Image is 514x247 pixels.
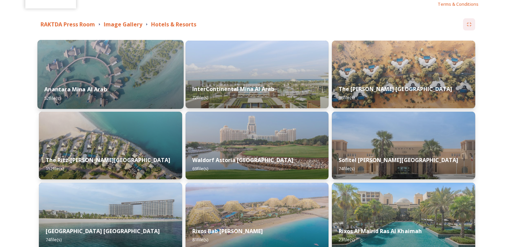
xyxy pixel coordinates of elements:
span: 152 file(s) [46,165,64,172]
strong: InterContinental Mina Al Arab [192,85,274,93]
img: ce6e5df5-bf95-4540-aab7-1bfb19ca7ac2.jpg [332,41,475,108]
strong: Hotels & Resorts [151,21,196,28]
span: 74 file(s) [46,237,62,243]
img: a9ebf5a1-172b-4e0c-a824-34c24c466fca.jpg [332,112,475,179]
strong: The [PERSON_NAME] [GEOGRAPHIC_DATA] [339,85,452,93]
span: 52 file(s) [44,95,60,101]
strong: Anantara Mina Al Arab [44,86,107,93]
img: c7d2be27-70fd-421d-abbd-f019b6627207.jpg [39,112,182,179]
strong: Rixos Bab [PERSON_NAME] [192,227,263,235]
span: 72 file(s) [192,94,208,100]
strong: The Ritz-[PERSON_NAME][GEOGRAPHIC_DATA] [46,156,170,164]
span: 81 file(s) [192,237,208,243]
strong: RAKTDA Press Room [41,21,95,28]
strong: Image Gallery [104,21,142,28]
strong: Sofitel [PERSON_NAME][GEOGRAPHIC_DATA] [339,156,458,164]
span: 69 file(s) [192,165,208,172]
span: 98 file(s) [339,94,354,100]
strong: Rixos Al Mairid Ras Al Khaimah [339,227,421,235]
strong: Waldorf Astoria [GEOGRAPHIC_DATA] [192,156,293,164]
span: Terms & Conditions [438,1,479,7]
span: 74 file(s) [339,165,354,172]
img: 4bb72557-e925-488a-8015-31f862466ffe.jpg [38,40,183,109]
span: 23 file(s) [339,237,354,243]
img: aa4048f6-56b4-40ca-bd46-89bef3671076.jpg [186,41,329,108]
img: 78b6791c-afca-47d9-b215-0d5f683c3802.jpg [186,112,329,179]
strong: [GEOGRAPHIC_DATA] [GEOGRAPHIC_DATA] [46,227,160,235]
